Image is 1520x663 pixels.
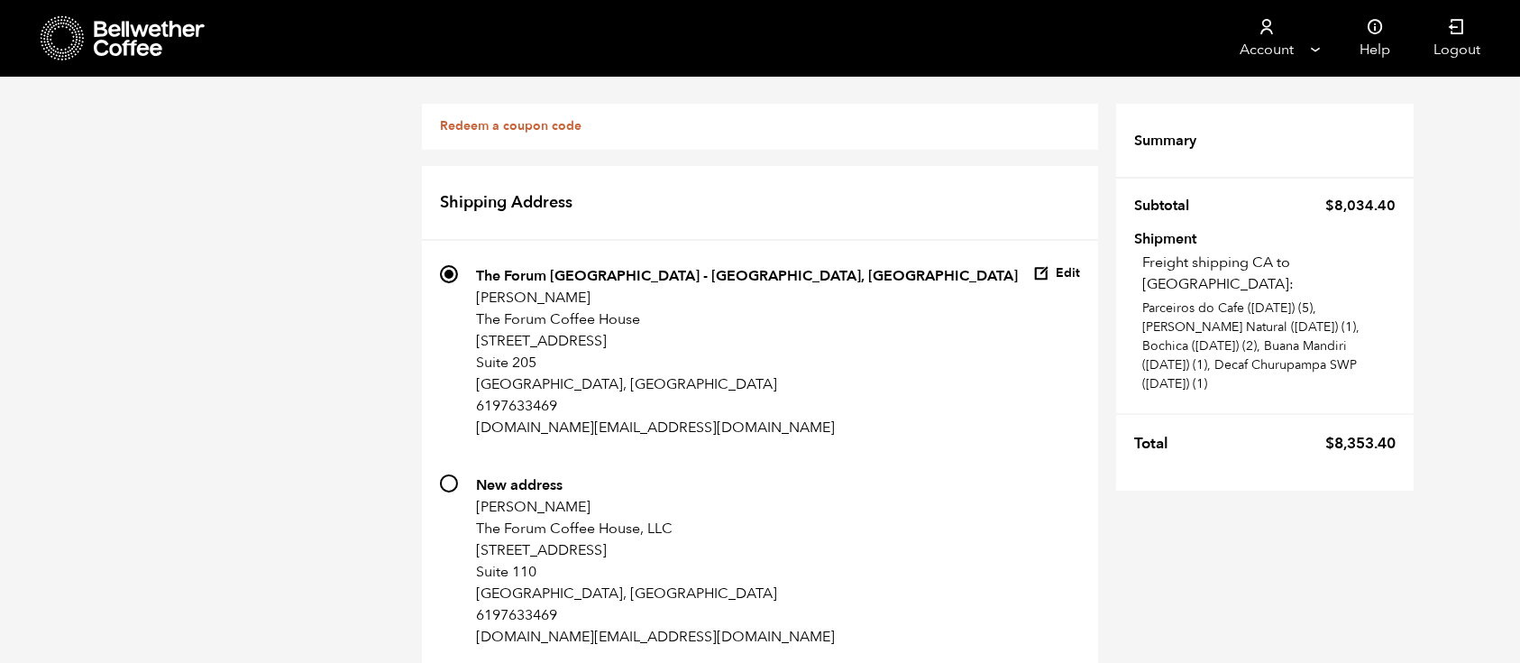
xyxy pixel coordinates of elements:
[1134,232,1238,244] th: Shipment
[1142,299,1396,393] p: Parceiros do Cafe ([DATE]) (5), [PERSON_NAME] Natural ([DATE]) (1), Bochica ([DATE]) (2), Buana M...
[476,287,1018,308] p: [PERSON_NAME]
[440,474,458,493] input: New address [PERSON_NAME] The Forum Coffee House, LLC [STREET_ADDRESS] Suite 110 [GEOGRAPHIC_DATA...
[476,395,1018,417] p: 6197633469
[422,166,1098,242] h2: Shipping Address
[1325,196,1334,216] span: $
[476,604,835,626] p: 6197633469
[476,330,1018,352] p: [STREET_ADDRESS]
[476,518,835,539] p: The Forum Coffee House, LLC
[476,475,563,495] strong: New address
[476,561,835,583] p: Suite 110
[1134,122,1207,160] th: Summary
[1325,196,1396,216] bdi: 8,034.40
[476,626,835,648] p: [DOMAIN_NAME][EMAIL_ADDRESS][DOMAIN_NAME]
[476,583,835,604] p: [GEOGRAPHIC_DATA], [GEOGRAPHIC_DATA]
[440,265,458,283] input: The Forum [GEOGRAPHIC_DATA] - [GEOGRAPHIC_DATA], [GEOGRAPHIC_DATA] [PERSON_NAME] The Forum Coffee...
[476,373,1018,395] p: [GEOGRAPHIC_DATA], [GEOGRAPHIC_DATA]
[1134,187,1200,225] th: Subtotal
[440,117,581,134] a: Redeem a coupon code
[476,496,835,518] p: [PERSON_NAME]
[476,352,1018,373] p: Suite 205
[476,266,1018,286] strong: The Forum [GEOGRAPHIC_DATA] - [GEOGRAPHIC_DATA], [GEOGRAPHIC_DATA]
[1134,424,1179,464] th: Total
[1033,265,1080,282] button: Edit
[476,308,1018,330] p: The Forum Coffee House
[1325,433,1334,454] span: $
[476,417,1018,438] p: [DOMAIN_NAME][EMAIL_ADDRESS][DOMAIN_NAME]
[476,539,835,561] p: [STREET_ADDRESS]
[1325,433,1396,454] bdi: 8,353.40
[1142,252,1396,295] p: Freight shipping CA to [GEOGRAPHIC_DATA]:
